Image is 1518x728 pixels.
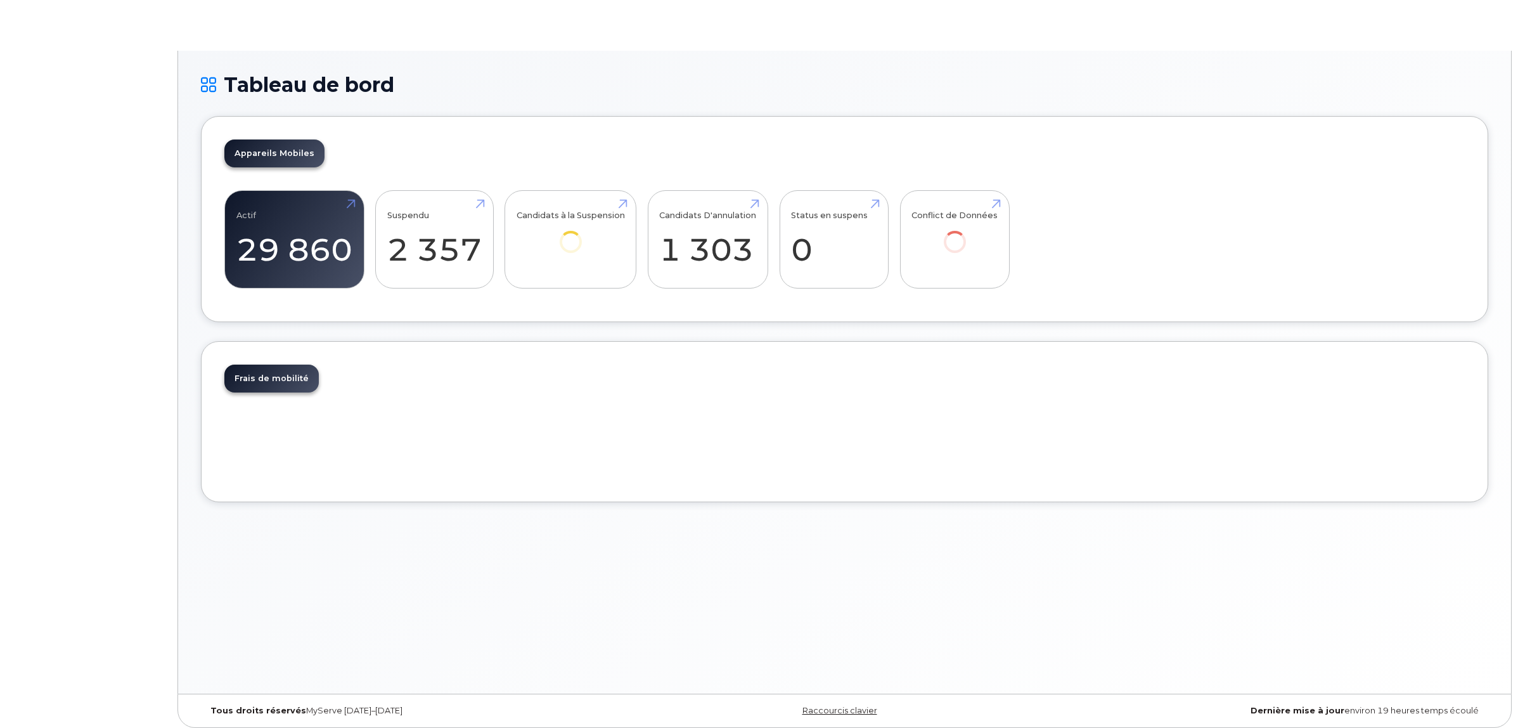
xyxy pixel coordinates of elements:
h1: Tableau de bord [201,74,1488,96]
a: Candidats D'annulation 1 303 [659,198,756,282]
div: MyServe [DATE]–[DATE] [201,706,630,716]
strong: Dernière mise à jour [1251,706,1344,715]
a: Actif 29 860 [236,198,352,282]
div: environ 19 heures temps écoulé [1059,706,1488,716]
a: Status en suspens 0 [791,198,877,282]
a: Conflict de Données [911,198,998,271]
a: Suspendu 2 357 [387,198,482,282]
a: Candidats à la Suspension [517,198,625,271]
a: Appareils Mobiles [224,140,325,167]
a: Frais de mobilité [224,365,319,393]
strong: Tous droits réservés [210,706,306,715]
a: Raccourcis clavier [802,706,877,715]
